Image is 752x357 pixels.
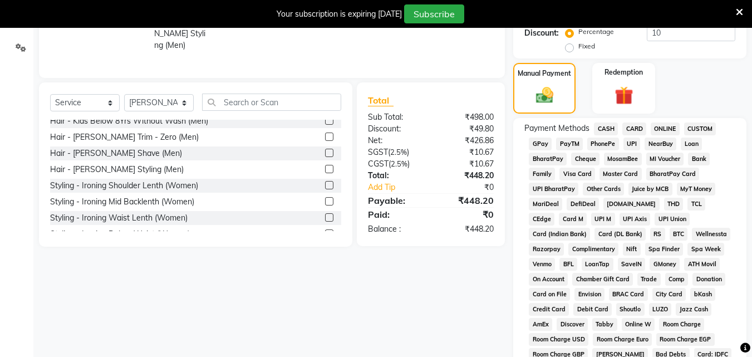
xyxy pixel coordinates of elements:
span: Hair - [PERSON_NAME] Styling (Men) [154,17,205,50]
div: Hair - Kids Below 8Yrs Without Wash (Men) [50,115,208,127]
span: UPI M [591,213,615,226]
span: TCL [687,198,705,211]
div: ₹498.00 [431,111,502,123]
span: Jazz Cash [676,303,711,316]
span: Envision [574,288,604,301]
div: ₹448.20 [431,170,502,182]
span: Room Charge EGP [656,333,715,346]
img: _gift.svg [609,84,639,107]
span: CEdge [529,213,554,226]
label: Percentage [578,27,614,37]
span: BharatPay [529,153,567,165]
div: Paid: [360,208,431,221]
span: Card (DL Bank) [594,228,646,241]
span: THD [664,198,684,211]
div: Hair - [PERSON_NAME] Styling (Men) [50,164,184,175]
span: MosamBee [604,153,642,165]
span: Online W [622,318,655,331]
span: Room Charge [659,318,704,331]
span: Spa Week [687,243,724,256]
span: Room Charge Euro [593,333,652,346]
span: Wellnessta [692,228,730,241]
span: Donation [692,273,725,286]
span: LUZO [649,303,672,316]
div: ₹0 [431,208,502,221]
span: AmEx [529,318,552,331]
div: ₹0 [443,182,503,193]
div: Discount: [524,27,559,39]
span: Juice by MCB [628,183,672,195]
span: 2.5% [391,159,407,168]
label: Fixed [578,41,595,51]
span: Other Cards [583,183,624,195]
span: RS [650,228,665,241]
span: Master Card [599,168,642,180]
span: Card on File [529,288,570,301]
div: ₹448.20 [431,194,502,207]
div: ₹448.20 [431,223,502,235]
span: Loan [681,138,702,150]
span: ONLINE [651,123,680,135]
span: NearBuy [645,138,676,150]
span: BTC [670,228,688,241]
label: Manual Payment [518,69,571,79]
span: PayTM [556,138,583,150]
span: CUSTOM [684,123,716,135]
span: LoanTap [582,258,613,271]
label: Redemption [604,67,643,77]
span: SGST [368,147,388,157]
span: DefiDeal [567,198,599,211]
span: UPI Axis [620,213,651,226]
div: Discount: [360,123,431,135]
span: CASH [594,123,618,135]
div: Total: [360,170,431,182]
span: Bank [688,153,710,165]
span: PhonePe [587,138,619,150]
div: ( ) [360,146,431,158]
span: SaveIN [618,258,646,271]
span: Card (Indian Bank) [529,228,590,241]
span: [DOMAIN_NAME] [603,198,660,211]
span: Tabby [592,318,617,331]
span: Credit Card [529,303,569,316]
span: Card M [559,213,587,226]
span: Trade [637,273,661,286]
div: Sub Total: [360,111,431,123]
span: Discover [557,318,588,331]
span: bKash [690,288,715,301]
span: MariDeal [529,198,562,211]
span: Nift [623,243,641,256]
span: Visa Card [559,168,595,180]
span: UPI [623,138,641,150]
div: ( ) [360,158,431,170]
span: UPI BharatPay [529,183,578,195]
span: 2.5% [390,148,407,157]
span: Chamber Gift Card [572,273,633,286]
div: ₹49.80 [431,123,502,135]
span: Cheque [571,153,599,165]
div: Hair - [PERSON_NAME] Trim - Zero (Men) [50,131,199,143]
div: Balance : [360,223,431,235]
span: MyT Money [677,183,716,195]
span: Debit Card [573,303,612,316]
span: BFL [559,258,577,271]
span: Total [368,95,394,106]
a: Add Tip [360,182,443,193]
span: GPay [529,138,552,150]
input: Search or Scan [202,94,341,111]
span: Razorpay [529,243,564,256]
button: Subscribe [404,4,464,23]
div: Styling - Ironing Shoulder Lenth (Women) [50,180,198,192]
div: Hair - [PERSON_NAME] Shave (Men) [50,148,182,159]
div: Payable: [360,194,431,207]
div: Net: [360,135,431,146]
span: BRAC Card [609,288,648,301]
div: ₹10.67 [431,146,502,158]
div: ₹426.86 [431,135,502,146]
span: UPI Union [655,213,690,226]
div: Styling - Ironing Below Waist (Women) [50,228,190,240]
span: CGST [368,159,389,169]
span: Comp [665,273,689,286]
span: Shoutlo [616,303,645,316]
div: Styling - Ironing Mid Backlenth (Women) [50,196,194,208]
